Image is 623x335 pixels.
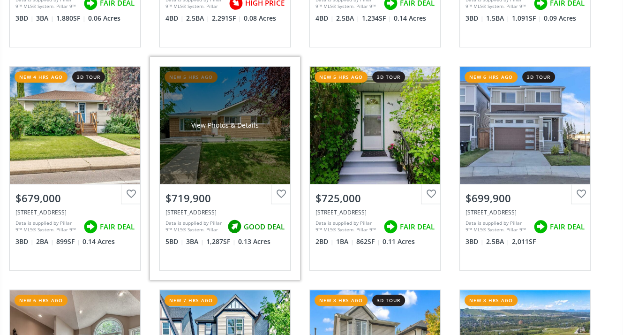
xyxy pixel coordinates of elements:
[465,14,484,23] span: 3 BD
[362,14,391,23] span: 1,234 SF
[165,220,223,234] div: Data is supplied by Pillar 9™ MLS® System. Pillar 9™ is the owner of the copyright in its MLS® Sy...
[15,237,34,246] span: 3 BD
[81,217,100,236] img: rating icon
[315,208,435,216] div: 2623 Glencastle Street SW, Calgary, AB T3E 4C7
[356,237,380,246] span: 862 SF
[206,237,236,246] span: 1,287 SF
[56,14,86,23] span: 1,880 SF
[381,217,400,236] img: rating icon
[36,14,54,23] span: 3 BA
[244,222,285,232] span: GOOD DEAL
[486,237,510,246] span: 2.5 BA
[36,237,54,246] span: 2 BA
[315,14,334,23] span: 4 BD
[165,191,285,206] div: $719,900
[336,237,354,246] span: 1 BA
[531,217,550,236] img: rating icon
[15,220,79,234] div: Data is supplied by Pillar 9™ MLS® System. Pillar 9™ is the owner of the copyright in its MLS® Sy...
[465,208,585,216] div: 116 Homestead Close NE, Calgary, AB T3J 2H2
[238,237,270,246] span: 0.13 Acres
[212,14,241,23] span: 2,291 SF
[225,217,244,236] img: rating icon
[400,222,435,232] span: FAIR DEAL
[383,237,415,246] span: 0.11 Acres
[100,222,135,232] span: FAIR DEAL
[244,14,276,23] span: 0.08 Acres
[56,237,80,246] span: 899 SF
[512,237,536,246] span: 2,011 SF
[15,14,34,23] span: 3 BD
[315,237,334,246] span: 2 BD
[336,14,360,23] span: 2.5 BA
[165,237,184,246] span: 5 BD
[186,237,204,246] span: 3 BA
[150,57,300,280] a: new 5 hrs agoView Photos & Details$719,900[STREET_ADDRESS]Data is supplied by Pillar 9™ MLS® Syst...
[465,220,529,234] div: Data is supplied by Pillar 9™ MLS® System. Pillar 9™ is the owner of the copyright in its MLS® Sy...
[315,191,435,206] div: $725,000
[165,208,285,216] div: 20 Kentish Drive SW, Calgary, AB T2V 2L3
[15,191,135,206] div: $679,000
[315,220,379,234] div: Data is supplied by Pillar 9™ MLS® System. Pillar 9™ is the owner of the copyright in its MLS® Sy...
[550,222,585,232] span: FAIR DEAL
[512,14,541,23] span: 1,091 SF
[394,14,426,23] span: 0.14 Acres
[544,14,576,23] span: 0.09 Acres
[165,14,184,23] span: 4 BD
[486,14,510,23] span: 1.5 BA
[300,57,450,280] a: new 5 hrs ago3d tour$725,000[STREET_ADDRESS]Data is supplied by Pillar 9™ MLS® System. Pillar 9™ ...
[83,237,115,246] span: 0.14 Acres
[465,237,484,246] span: 3 BD
[191,121,259,130] div: View Photos & Details
[186,14,210,23] span: 2.5 BA
[465,191,585,206] div: $699,900
[450,57,600,280] a: new 6 hrs ago3d tour$699,900[STREET_ADDRESS]Data is supplied by Pillar 9™ MLS® System. Pillar 9™ ...
[15,208,135,216] div: 8319 Bowness Road, Calgary, AB T3B 0H5
[88,14,120,23] span: 0.06 Acres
